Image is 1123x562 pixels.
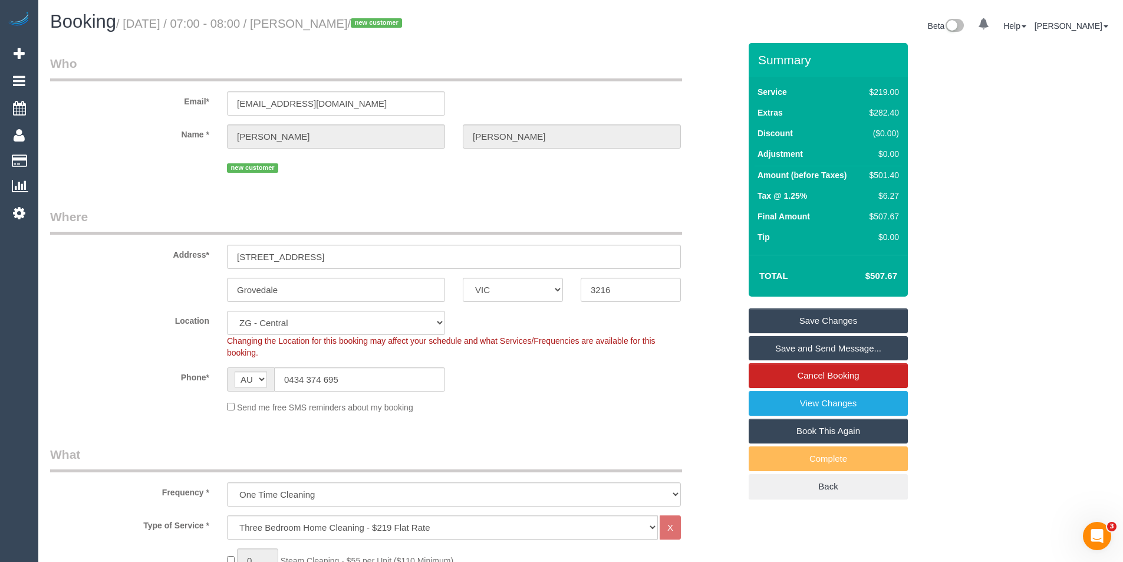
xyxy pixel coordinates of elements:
[237,403,413,412] span: Send me free SMS reminders about my booking
[758,127,793,139] label: Discount
[749,336,908,361] a: Save and Send Message...
[749,391,908,416] a: View Changes
[944,19,964,34] img: New interface
[1003,21,1026,31] a: Help
[749,474,908,499] a: Back
[758,231,770,243] label: Tip
[41,91,218,107] label: Email*
[351,18,402,28] span: new customer
[274,367,445,392] input: Phone*
[758,211,810,222] label: Final Amount
[865,86,899,98] div: $219.00
[865,211,899,222] div: $507.67
[227,336,656,357] span: Changing the Location for this booking may affect your schedule and what Services/Frequencies are...
[227,124,445,149] input: First Name*
[758,53,902,67] h3: Summary
[1083,522,1111,550] iframe: Intercom live chat
[41,515,218,531] label: Type of Service *
[581,278,681,302] input: Post Code*
[759,271,788,281] strong: Total
[865,148,899,160] div: $0.00
[227,91,445,116] input: Email*
[50,446,682,472] legend: What
[758,190,807,202] label: Tax @ 1.25%
[50,208,682,235] legend: Where
[749,363,908,388] a: Cancel Booking
[227,278,445,302] input: Suburb*
[865,169,899,181] div: $501.40
[865,231,899,243] div: $0.00
[41,482,218,498] label: Frequency *
[41,124,218,140] label: Name *
[865,190,899,202] div: $6.27
[50,11,116,32] span: Booking
[1107,522,1117,531] span: 3
[463,124,681,149] input: Last Name*
[227,163,278,173] span: new customer
[928,21,964,31] a: Beta
[758,107,783,119] label: Extras
[758,169,847,181] label: Amount (before Taxes)
[7,12,31,28] img: Automaid Logo
[50,55,682,81] legend: Who
[865,127,899,139] div: ($0.00)
[865,107,899,119] div: $282.40
[41,367,218,383] label: Phone*
[348,17,406,30] span: /
[758,148,803,160] label: Adjustment
[1035,21,1108,31] a: [PERSON_NAME]
[758,86,787,98] label: Service
[116,17,406,30] small: / [DATE] / 07:00 - 08:00 / [PERSON_NAME]
[41,311,218,327] label: Location
[41,245,218,261] label: Address*
[830,271,897,281] h4: $507.67
[749,308,908,333] a: Save Changes
[749,419,908,443] a: Book This Again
